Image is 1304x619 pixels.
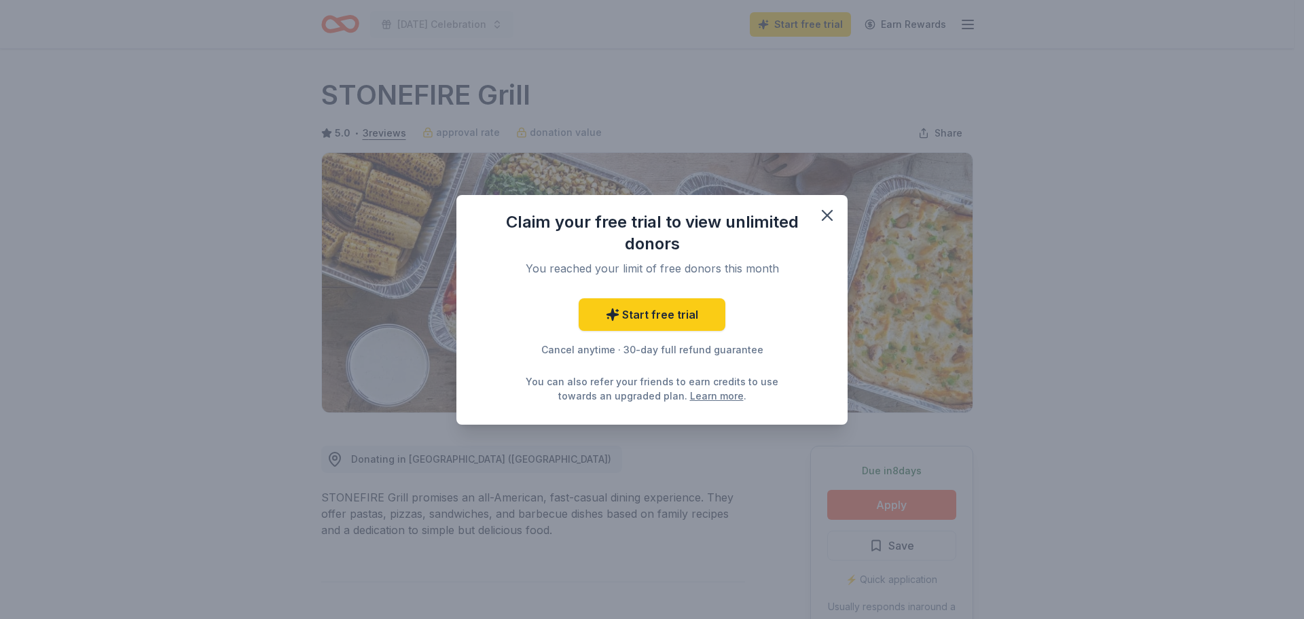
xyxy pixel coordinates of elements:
div: You can also refer your friends to earn credits to use towards an upgraded plan. . [522,374,782,403]
div: You reached your limit of free donors this month [500,260,804,277]
a: Start free trial [579,298,725,331]
a: Learn more [690,389,744,403]
div: Claim your free trial to view unlimited donors [484,211,820,255]
div: Cancel anytime · 30-day full refund guarantee [484,342,820,358]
